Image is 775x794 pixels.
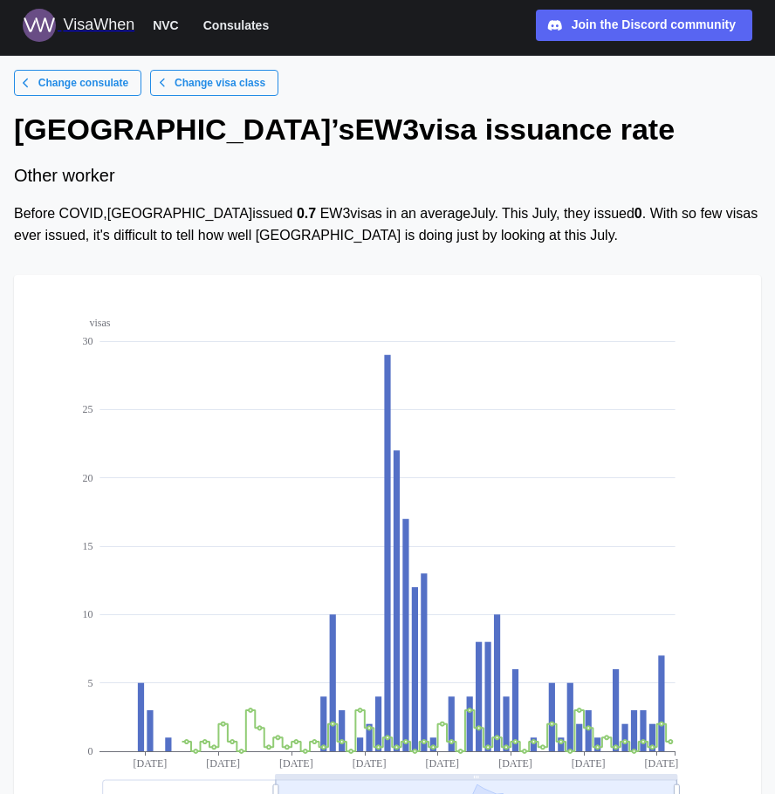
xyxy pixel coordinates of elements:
button: Consulates [195,14,277,37]
a: Change consulate [14,70,141,96]
div: Join the Discord community [572,16,736,35]
span: Change consulate [38,71,128,95]
text: [DATE] [206,757,240,770]
text: 15 [82,540,93,552]
text: [DATE] [498,757,532,770]
text: [DATE] [134,757,168,770]
text: 10 [82,608,93,620]
h1: [GEOGRAPHIC_DATA] ’s EW3 visa issuance rate [14,110,761,148]
strong: 0 [634,206,642,221]
text: [DATE] [425,757,459,770]
text: 25 [82,403,93,415]
text: 30 [82,335,93,347]
a: Join the Discord community [536,10,752,41]
span: Change visa class [175,71,265,95]
div: Other worker [14,162,761,189]
a: Logo for VisaWhen VisaWhen [23,9,134,42]
text: [DATE] [645,757,679,770]
text: [DATE] [572,757,606,770]
div: Before COVID, [GEOGRAPHIC_DATA] issued EW3 visas in an average July . This July , they issued . W... [14,203,761,247]
text: [DATE] [353,757,387,770]
a: Change visa class [150,70,278,96]
text: visas [89,317,110,329]
text: 0 [87,745,93,757]
span: NVC [153,15,179,36]
span: Consulates [203,15,269,36]
img: Logo for VisaWhen [23,9,56,42]
button: NVC [145,14,187,37]
text: 5 [87,676,93,688]
div: VisaWhen [63,13,134,38]
strong: 0.7 [297,206,316,221]
text: [DATE] [279,757,313,770]
text: 20 [82,471,93,483]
